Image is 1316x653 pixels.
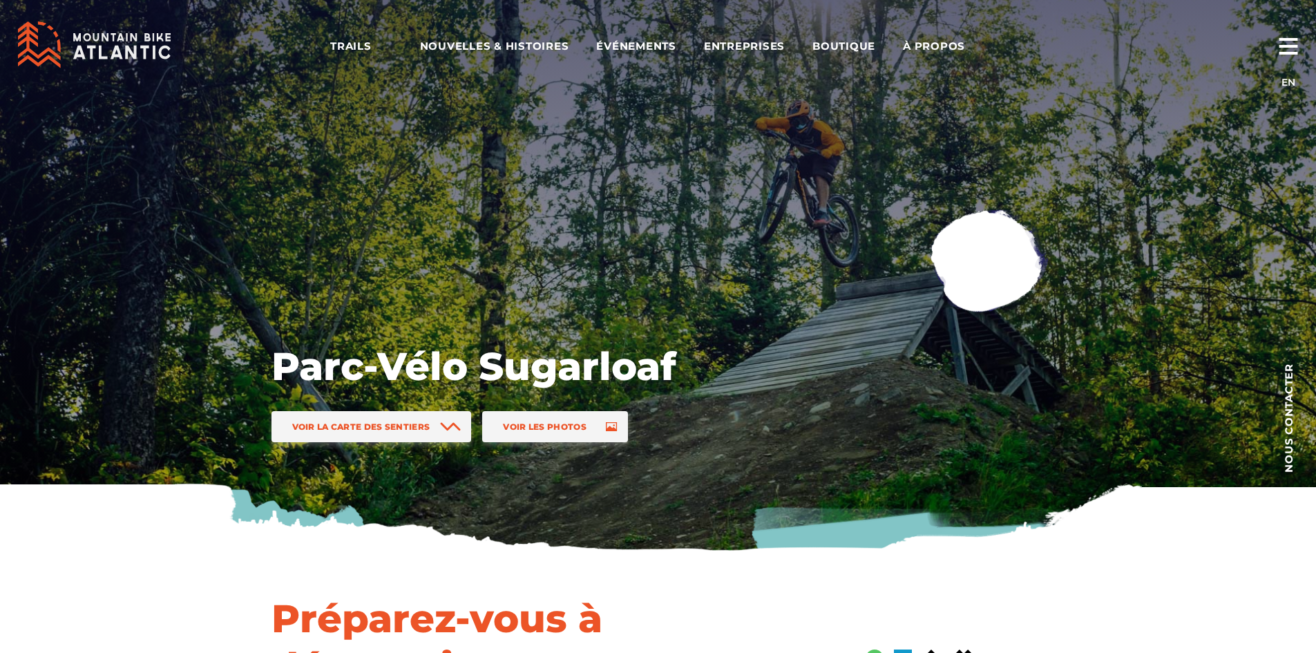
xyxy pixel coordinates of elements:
a: Voir la carte des sentiers [271,411,472,442]
span: Boutique [812,39,875,53]
span: Voir les photos [503,422,587,432]
a: EN [1281,76,1295,88]
span: NOUS CONTACTER [1284,363,1294,473]
span: Entreprises [704,39,785,53]
span: Voir la carte des sentiers [292,422,430,432]
span: À propos [903,39,986,53]
a: Voir les photos [482,411,628,442]
h1: Parc-Vélo Sugarloaf [271,342,714,390]
a: NOUS CONTACTER [1261,359,1316,477]
span: Événements [596,39,676,53]
span: Trails [330,39,392,53]
span: Nouvelles & Histoires [420,39,569,53]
